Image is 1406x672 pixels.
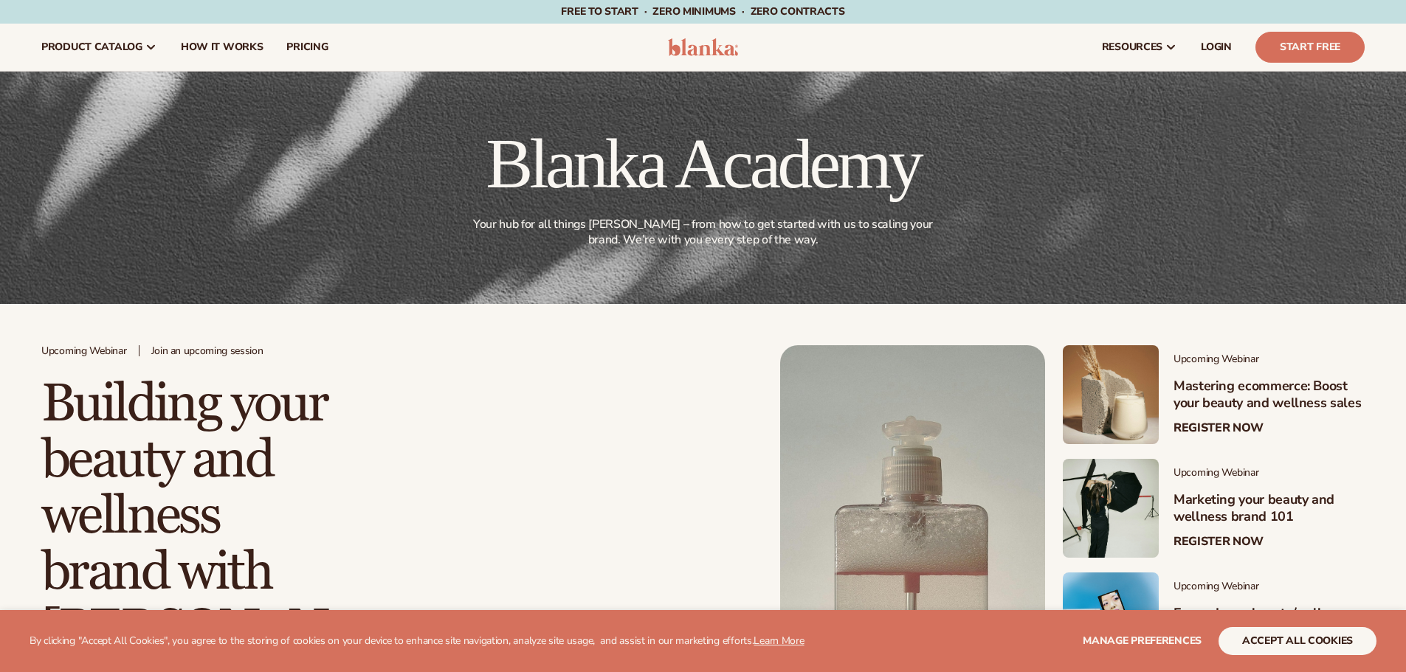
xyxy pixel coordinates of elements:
h3: Marketing your beauty and wellness brand 101 [1174,491,1365,526]
a: Register Now [1174,535,1264,549]
img: logo [668,38,738,56]
p: Your hub for all things [PERSON_NAME] – from how to get started with us to scaling your brand. We... [468,217,939,248]
button: Manage preferences [1083,627,1202,655]
p: By clicking "Accept All Cookies", you agree to the storing of cookies on your device to enhance s... [30,635,804,648]
a: Register Now [1174,421,1264,435]
span: Free to start · ZERO minimums · ZERO contracts [561,4,844,18]
span: pricing [286,41,328,53]
span: LOGIN [1201,41,1232,53]
span: Join an upcoming session [151,345,263,358]
a: How It Works [169,24,275,71]
a: resources [1090,24,1189,71]
h3: Expand your beauty/wellness business [1174,605,1365,640]
button: accept all cookies [1219,627,1376,655]
a: Learn More [754,634,804,648]
h3: Mastering ecommerce: Boost your beauty and wellness sales [1174,378,1365,412]
h1: Blanka Academy [465,128,942,199]
a: LOGIN [1189,24,1244,71]
span: Manage preferences [1083,634,1202,648]
span: product catalog [41,41,142,53]
a: pricing [275,24,340,71]
span: Upcoming Webinar [1174,581,1365,593]
span: Upcoming Webinar [1174,467,1365,479]
span: How It Works [181,41,263,53]
a: Start Free [1255,32,1365,63]
span: Upcoming Webinar [41,345,127,358]
span: resources [1102,41,1162,53]
span: Upcoming Webinar [1174,353,1365,366]
a: product catalog [30,24,169,71]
